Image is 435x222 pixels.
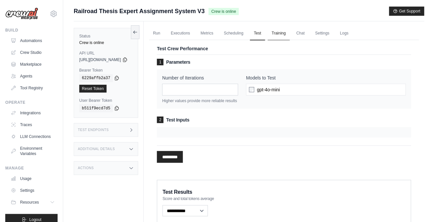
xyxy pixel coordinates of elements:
[268,27,290,40] a: Training
[8,173,58,184] a: Usage
[311,27,333,40] a: Settings
[8,83,58,93] a: Tool Registry
[20,200,39,205] span: Resources
[149,27,164,40] a: Run
[78,166,94,170] h3: Actions
[336,27,353,40] a: Logs
[79,33,133,39] label: Status
[79,98,133,103] label: User Bearer Token
[79,68,133,73] label: Bearer Token
[79,57,121,62] span: [URL][DOMAIN_NAME]
[8,71,58,81] a: Agents
[163,188,192,196] span: Test Results
[8,47,58,58] a: Crew Studio
[197,27,217,40] a: Metrics
[167,27,194,40] a: Executions
[8,108,58,118] a: Integrations
[157,117,411,123] h3: Test Inputs
[79,74,113,82] code: 6229affb2a37
[389,7,424,16] button: Get Support
[162,75,238,81] label: Number of Iterations
[8,131,58,142] a: LLM Connections
[157,45,411,52] p: Test Crew Performance
[78,147,115,151] h3: Additional Details
[78,128,109,132] h3: Test Endpoints
[246,75,406,81] label: Models to Test
[257,86,280,93] span: gpt-4o-mini
[209,8,239,15] span: Crew is online
[74,7,205,16] span: Railroad Thesis Expert Assignment System V3
[8,143,58,159] a: Environment Variables
[79,40,133,45] div: Crew is online
[79,51,133,56] label: API URL
[250,27,265,40] a: Test
[8,197,58,208] button: Resources
[5,28,58,33] div: Build
[79,85,107,93] a: Reset Token
[5,100,58,105] div: Operate
[79,104,113,112] code: b511f9ecd7d5
[8,35,58,46] a: Automations
[293,27,309,40] a: Chat
[157,117,164,123] span: 2
[8,59,58,70] a: Marketplace
[162,98,238,103] p: Higher values provide more reliable results
[157,59,164,65] span: 1
[157,59,411,65] h3: Parameters
[163,196,214,201] span: Score and total tokens average
[220,27,247,40] a: Scheduling
[5,8,38,20] img: Logo
[8,120,58,130] a: Traces
[5,166,58,171] div: Manage
[8,185,58,196] a: Settings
